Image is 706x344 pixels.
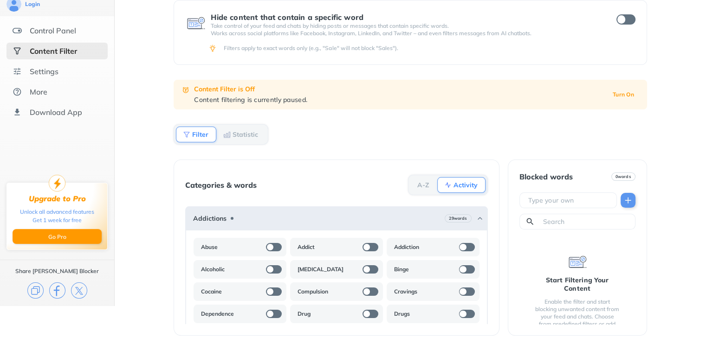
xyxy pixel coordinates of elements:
img: download-app.svg [13,108,22,117]
img: upgrade-to-pro.svg [49,175,65,191]
b: Drug [298,310,311,318]
img: social-selected.svg [13,46,22,56]
b: Turn On [613,91,634,98]
div: Control Panel [30,26,76,35]
b: Content Filter is Off [194,85,255,93]
input: Type your own [527,196,613,205]
div: Settings [30,67,58,76]
b: Drugs [394,310,410,318]
img: copy.svg [27,282,44,299]
img: facebook.svg [49,282,65,299]
b: [MEDICAL_DATA] [298,266,343,273]
b: Addictions [193,215,227,222]
img: x.svg [71,282,87,299]
div: Content filtering is currently paused. [194,96,602,104]
b: Addict [298,243,315,251]
p: Take control of your feed and chats by hiding posts or messages that contain specific words. [211,22,599,30]
div: Hide content that contain a specific word [211,13,599,21]
input: Search [542,217,631,226]
b: Compulsion [298,288,328,295]
b: Cocaine [201,288,222,295]
div: Start Filtering Your Content [534,276,621,293]
div: Enable the filter and start blocking unwanted content from your feed and chats. Choose from prede... [534,298,621,335]
img: settings.svg [13,67,22,76]
button: Go Pro [13,229,102,244]
div: More [30,87,47,96]
img: features.svg [13,26,22,35]
b: Cravings [394,288,417,295]
div: Login [25,0,40,8]
b: Abuse [201,243,218,251]
b: 0 words [615,173,631,180]
b: Statistic [233,132,258,137]
b: Binge [394,266,409,273]
img: Filter [183,131,190,138]
div: Categories & words [185,181,257,189]
b: Alcoholic [201,266,225,273]
div: Unlock all advanced features [20,208,94,216]
div: Blocked words [519,172,573,181]
div: Filters apply to exact words only (e.g., "Sale" will not block "Sales"). [224,45,634,52]
b: Addiction [394,243,419,251]
img: Statistic [223,131,231,138]
b: 29 words [449,215,467,222]
div: Share [PERSON_NAME] Blocker [15,268,99,275]
b: Dependence [201,310,234,318]
img: about.svg [13,87,22,96]
img: Activity [444,181,452,189]
div: Download App [30,108,82,117]
div: Upgrade to Pro [29,194,86,203]
b: A-Z [417,182,429,188]
div: Get 1 week for free [32,216,82,224]
div: Content Filter [30,46,77,56]
b: Filter [192,132,208,137]
b: Activity [453,182,478,188]
p: Works across social platforms like Facebook, Instagram, LinkedIn, and Twitter – and even filters ... [211,30,599,37]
